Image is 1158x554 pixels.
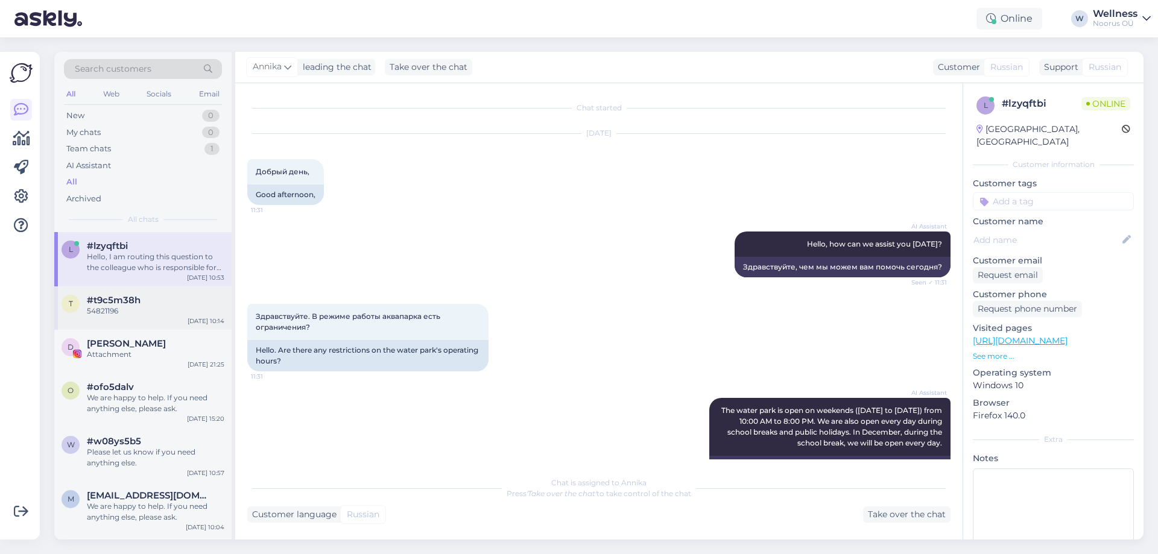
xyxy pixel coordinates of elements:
span: Russian [347,508,379,521]
a: WellnessNoorus OÜ [1093,9,1151,28]
div: Web [101,86,122,102]
span: AI Assistant [902,222,947,231]
div: Please let us know if you need anything else. [87,447,224,468]
div: [DATE] 10:57 [187,468,224,477]
span: m_chyr@aol.com [87,490,212,501]
div: Hello. Are there any restrictions on the water park's operating hours? [247,340,489,371]
span: All chats [128,214,159,225]
div: W [1071,10,1088,27]
div: Wellness [1093,9,1137,19]
div: Customer [933,61,980,74]
div: Socials [144,86,174,102]
div: All [66,176,77,188]
span: Chat is assigned to Annika [551,478,647,487]
div: [DATE] 10:04 [186,523,224,532]
input: Add name [973,233,1120,247]
div: Request email [973,267,1043,283]
p: Customer name [973,215,1134,228]
div: Customer language [247,508,337,521]
span: l [984,101,988,110]
span: w [67,440,75,449]
div: [GEOGRAPHIC_DATA], [GEOGRAPHIC_DATA] [976,123,1122,148]
div: [DATE] 10:53 [187,273,224,282]
span: Hello, how can we assist you [DATE]? [807,239,942,248]
div: My chats [66,127,101,139]
span: Press to take control of the chat [507,489,691,498]
p: Customer email [973,254,1134,267]
div: 54821196 [87,306,224,316]
div: New [66,110,84,122]
img: Askly Logo [10,61,33,84]
div: Chat started [247,102,951,113]
span: Seen ✓ 11:31 [902,278,947,287]
span: Russian [1089,61,1121,74]
div: Support [1039,61,1078,74]
div: Hello, I am routing this question to the colleague who is responsible for this topic. The reply m... [87,251,224,273]
div: [DATE] 15:20 [187,414,224,423]
p: Customer phone [973,288,1134,301]
span: AI Assistant [902,388,947,397]
div: 0 [202,110,220,122]
div: AI Assistant [66,160,111,172]
div: 0 [202,127,220,139]
span: m [68,494,74,503]
span: D [68,342,74,351]
p: Operating system [973,367,1134,379]
div: Attachment [87,349,224,360]
a: [URL][DOMAIN_NAME] [973,335,1068,346]
span: #lzyqftbi [87,241,128,251]
div: Extra [973,434,1134,445]
p: Firefox 140.0 [973,409,1134,422]
div: Email [197,86,222,102]
span: Здравствуйте. В режиме работы аквапарка есть ограничения? [256,312,442,332]
div: Request phone number [973,301,1082,317]
span: Добрый день, [256,167,309,176]
div: Team chats [66,143,111,155]
div: Good afternoon, [247,184,324,205]
div: leading the chat [298,61,372,74]
p: Browser [973,397,1134,409]
p: Customer tags [973,177,1134,190]
i: 'Take over the chat' [527,489,596,498]
div: 1 [204,143,220,155]
span: t [69,299,73,308]
div: [DATE] [247,128,951,139]
div: # lzyqftbi [1002,96,1081,111]
span: The water park is open on weekends ([DATE] to [DATE]) from 10:00 AM to 8:00 PM. We are also open ... [721,406,944,447]
span: Search customers [75,63,151,75]
div: [DATE] 21:25 [188,360,224,369]
span: #t9c5m38h [87,295,141,306]
span: Diana Saar [87,338,166,349]
span: o [68,386,74,395]
div: We are happy to help. If you need anything else, please ask. [87,501,224,523]
div: Take over the chat [863,506,951,523]
div: Customer information [973,159,1134,170]
input: Add a tag [973,192,1134,210]
div: Archived [66,193,101,205]
span: 11:31 [251,372,296,381]
p: See more ... [973,351,1134,362]
span: Russian [990,61,1023,74]
span: l [69,245,73,254]
div: Здравствуйте, чем мы можем вам помочь сегодня? [735,257,951,277]
div: All [64,86,78,102]
span: Online [1081,97,1130,110]
div: We are happy to help. If you need anything else, please ask. [87,392,224,414]
div: Online [976,8,1042,30]
div: Аквапарк открыт по выходным (с пятницы по воскресенье) с 10:00 до 20:00. Мы также работаем ежедне... [709,456,951,520]
span: #ofo5dalv [87,382,134,392]
span: Annika [253,60,282,74]
span: #w08ys5b5 [87,436,141,447]
div: [DATE] 10:14 [188,316,224,326]
p: Visited pages [973,322,1134,335]
div: Take over the chat [385,59,472,75]
div: Noorus OÜ [1093,19,1137,28]
span: 11:31 [251,206,296,215]
p: Windows 10 [973,379,1134,392]
p: Notes [973,452,1134,465]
